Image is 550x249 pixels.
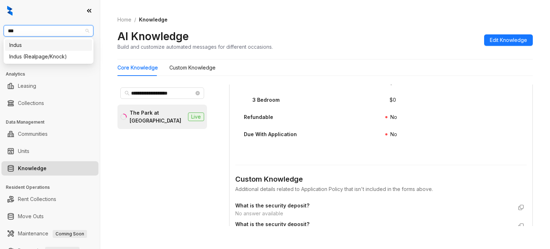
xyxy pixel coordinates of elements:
[244,130,297,138] div: Due With Application
[1,161,98,176] li: Knowledge
[130,109,185,125] div: The Park at [GEOGRAPHIC_DATA]
[1,79,98,93] li: Leasing
[117,29,189,43] h2: AI Knowledge
[390,96,396,104] div: $ 0
[18,161,47,176] a: Knowledge
[196,91,200,95] span: close-circle
[117,64,158,72] div: Core Knowledge
[188,112,204,121] span: Live
[244,113,273,121] div: Refundable
[18,79,36,93] a: Leasing
[252,96,280,104] div: 3 Bedroom
[134,16,136,24] li: /
[1,96,98,110] li: Collections
[18,144,29,158] a: Units
[169,64,216,72] div: Custom Knowledge
[7,6,13,16] img: logo
[1,127,98,141] li: Communities
[235,185,527,193] div: Additional details related to Application Policy that isn't included in the forms above.
[18,127,48,141] a: Communities
[18,96,44,110] a: Collections
[125,91,130,96] span: search
[53,230,87,238] span: Coming Soon
[1,209,98,224] li: Move Outs
[9,53,88,61] div: Indus (Realpage/Knock)
[6,119,100,125] h3: Data Management
[484,34,533,46] button: Edit Knowledge
[18,209,44,224] a: Move Outs
[390,114,397,120] span: No
[6,184,100,191] h3: Resident Operations
[139,16,168,23] span: Knowledge
[235,210,512,217] div: No answer available
[5,39,92,51] div: Indus
[235,221,309,227] strong: What is the security deposit?
[5,51,92,62] div: Indus (Realpage/Knock)
[116,16,133,24] a: Home
[235,202,309,209] strong: What is the security deposit?
[390,131,397,137] span: No
[1,144,98,158] li: Units
[1,48,98,62] li: Leads
[1,192,98,206] li: Rent Collections
[235,174,527,185] div: Custom Knowledge
[18,192,56,206] a: Rent Collections
[117,43,273,51] div: Build and customize automated messages for different occasions.
[6,71,100,77] h3: Analytics
[1,226,98,241] li: Maintenance
[9,41,88,49] div: Indus
[490,36,527,44] span: Edit Knowledge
